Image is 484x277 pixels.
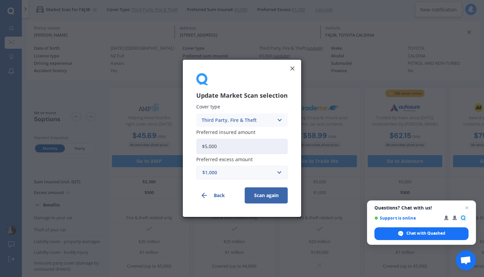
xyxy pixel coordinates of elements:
[196,188,239,204] button: Back
[196,139,288,154] input: Enter amount
[406,230,445,236] span: Chat with Quashed
[202,117,274,124] div: Third Party, Fire & Theft
[374,227,469,240] span: Chat with Quashed
[202,169,274,177] div: $1,000
[196,129,255,135] span: Preferred insured amount
[196,104,220,110] span: Cover type
[374,205,469,211] span: Questions? Chat with us!
[196,156,253,163] span: Preferred excess amount
[374,216,439,221] span: Support is online
[196,92,288,100] h3: Update Market Scan selection
[245,188,288,204] button: Scan again
[456,250,476,270] a: Open chat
